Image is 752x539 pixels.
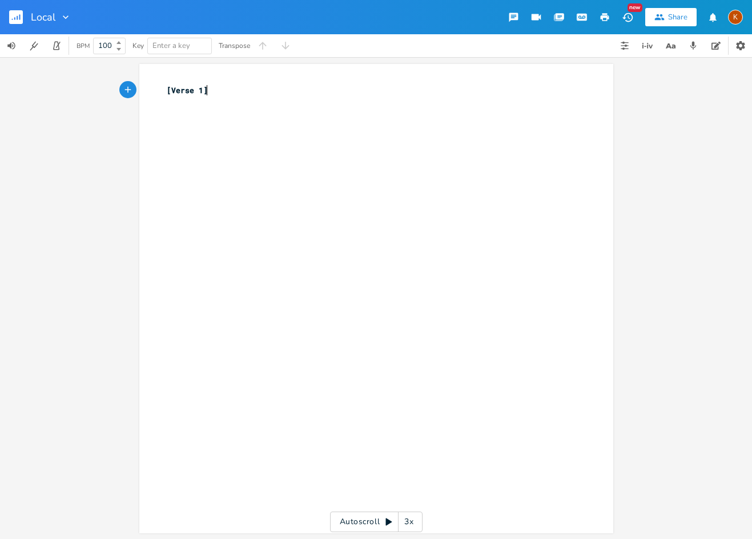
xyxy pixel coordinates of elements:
div: Autoscroll [330,512,423,532]
span: Enter a key [152,41,190,51]
button: New [616,7,639,27]
div: Kat [728,10,743,25]
button: Share [645,8,697,26]
div: BPM [77,43,90,49]
div: Share [668,12,687,22]
div: 3x [399,512,419,532]
div: New [628,3,642,12]
span: Local [31,12,55,22]
span: [Verse 1] [167,85,208,95]
button: K [728,4,743,30]
div: Key [132,42,144,49]
div: Transpose [219,42,250,49]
